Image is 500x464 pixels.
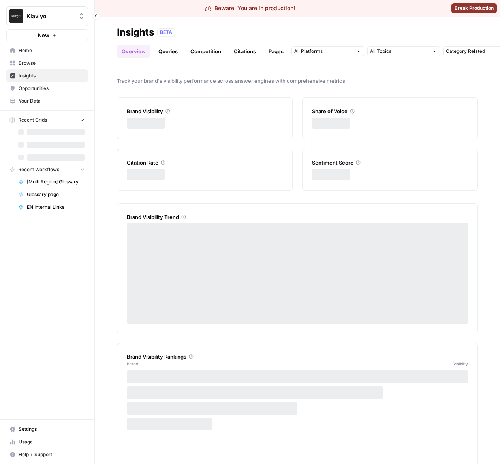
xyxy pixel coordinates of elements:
span: Help + Support [19,451,85,458]
input: Category Related [446,47,498,55]
span: Home [19,47,85,54]
span: Visibility [453,361,468,367]
button: Break Production [451,3,497,13]
span: Glossary page [27,191,85,198]
a: [Multi Region] Glossary Page [15,176,88,188]
span: Your Data [19,97,85,105]
a: Queries [154,45,182,58]
a: Overview [117,45,150,58]
span: Break Production [455,5,494,12]
div: Brand Visibility Trend [127,213,468,221]
span: Brand [127,361,138,367]
a: Your Data [6,95,88,107]
button: Help + Support [6,448,88,461]
div: Brand Visibility [127,107,283,115]
span: Browse [19,60,85,67]
span: Usage [19,438,85,445]
div: Beware! You are in production! [205,4,295,12]
span: Recent Grids [18,116,47,123]
span: Recent Workflows [18,166,59,173]
span: [Multi Region] Glossary Page [27,178,85,185]
a: EN Internal Links [15,201,88,213]
span: Klaviyo [26,12,74,20]
button: Recent Workflows [6,164,88,176]
a: Insights [6,69,88,82]
div: Brand Visibility Rankings [127,353,468,361]
a: Usage [6,436,88,448]
a: Competition [186,45,226,58]
span: EN Internal Links [27,204,85,211]
a: Home [6,44,88,57]
div: Sentiment Score [312,159,468,167]
button: New [6,29,88,41]
button: Recent Grids [6,114,88,126]
div: Insights [117,26,154,39]
input: All Platforms [294,47,353,55]
a: Glossary page [15,188,88,201]
span: Opportunities [19,85,85,92]
a: Browse [6,57,88,69]
button: Workspace: Klaviyo [6,6,88,26]
span: Track your brand's visibility performance across answer engines with comprehensive metrics. [117,77,478,85]
a: Citations [229,45,261,58]
span: Settings [19,426,85,433]
span: Insights [19,72,85,79]
a: Opportunities [6,82,88,95]
a: Settings [6,423,88,436]
div: Citation Rate [127,159,283,167]
span: New [38,31,49,39]
a: Pages [264,45,288,58]
img: Klaviyo Logo [9,9,23,23]
input: All Topics [370,47,429,55]
div: Share of Voice [312,107,468,115]
div: BETA [157,28,175,36]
